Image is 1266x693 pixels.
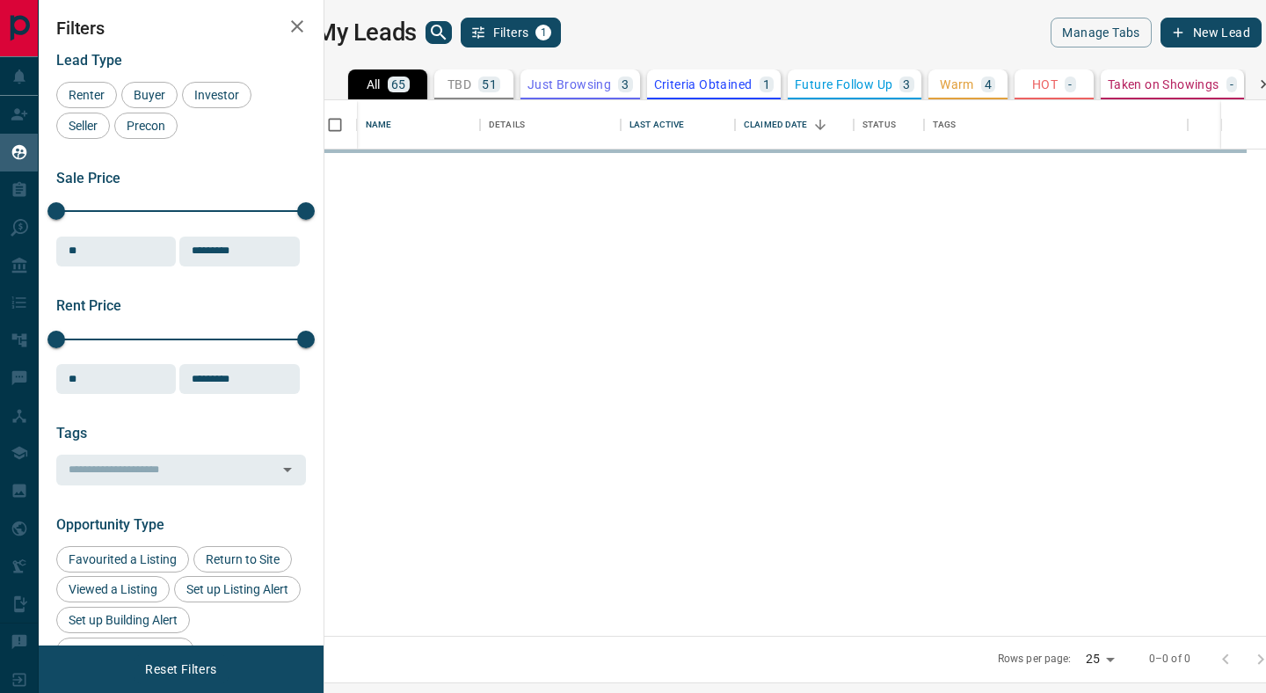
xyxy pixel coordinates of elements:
div: Claimed Date [735,100,854,150]
button: search button [426,21,452,44]
p: Criteria Obtained [654,78,753,91]
span: Investor [188,88,245,102]
div: Name [366,100,392,150]
div: Return to Site [193,546,292,573]
span: Set up Building Alert [62,613,184,627]
span: Viewed a Listing [62,582,164,596]
h2: Filters [56,18,306,39]
div: Claimed Date [744,100,808,150]
span: Favourited a Listing [62,552,183,566]
span: Lead Type [56,52,122,69]
div: Seller [56,113,110,139]
button: Sort [808,113,833,137]
button: Manage Tabs [1051,18,1151,47]
p: Rows per page: [998,652,1072,667]
div: Buyer [121,82,178,108]
p: - [1068,78,1072,91]
div: Last Active [621,100,735,150]
p: 4 [985,78,992,91]
div: Reactivated Account [56,638,194,664]
span: Tags [56,425,87,441]
div: Status [862,100,896,150]
span: Renter [62,88,111,102]
div: Tags [933,100,957,150]
p: Future Follow Up [795,78,892,91]
span: Opportunity Type [56,516,164,533]
p: 0–0 of 0 [1149,652,1190,667]
span: Reactivated Account [62,644,188,658]
p: 3 [903,78,910,91]
span: Sale Price [56,170,120,186]
button: Open [275,457,300,482]
div: Details [489,100,525,150]
span: Set up Listing Alert [180,582,295,596]
p: Taken on Showings [1108,78,1219,91]
div: Details [480,100,621,150]
div: Favourited a Listing [56,546,189,573]
span: 1 [537,26,549,39]
div: Name [357,100,480,150]
span: Buyer [127,88,171,102]
p: TBD [447,78,471,91]
div: Investor [182,82,251,108]
div: Status [854,100,924,150]
span: Return to Site [200,552,286,566]
div: Last Active [629,100,684,150]
div: Set up Building Alert [56,607,190,633]
p: HOT [1032,78,1058,91]
p: All [367,78,381,91]
p: Just Browsing [527,78,611,91]
button: Reset Filters [134,654,228,684]
div: 25 [1079,646,1121,672]
span: Seller [62,119,104,133]
span: Precon [120,119,171,133]
p: Warm [940,78,974,91]
div: Set up Listing Alert [174,576,301,602]
p: 51 [482,78,497,91]
p: - [1230,78,1233,91]
p: 3 [622,78,629,91]
div: Precon [114,113,178,139]
button: Filters1 [461,18,562,47]
div: Renter [56,82,117,108]
p: 65 [391,78,406,91]
span: Rent Price [56,297,121,314]
div: Viewed a Listing [56,576,170,602]
div: Tags [924,100,1188,150]
button: New Lead [1160,18,1262,47]
h1: My Leads [316,18,417,47]
p: 1 [763,78,770,91]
